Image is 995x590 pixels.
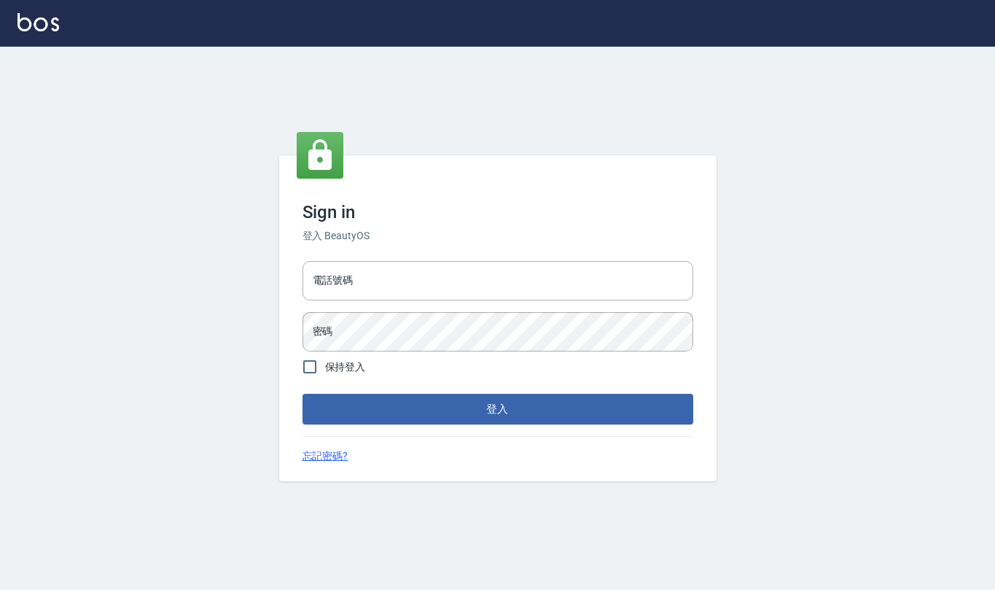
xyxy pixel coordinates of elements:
[303,202,693,222] h3: Sign in
[325,360,366,375] span: 保持登入
[17,13,59,31] img: Logo
[303,228,693,244] h6: 登入 BeautyOS
[303,449,348,464] a: 忘記密碼?
[303,394,693,424] button: 登入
